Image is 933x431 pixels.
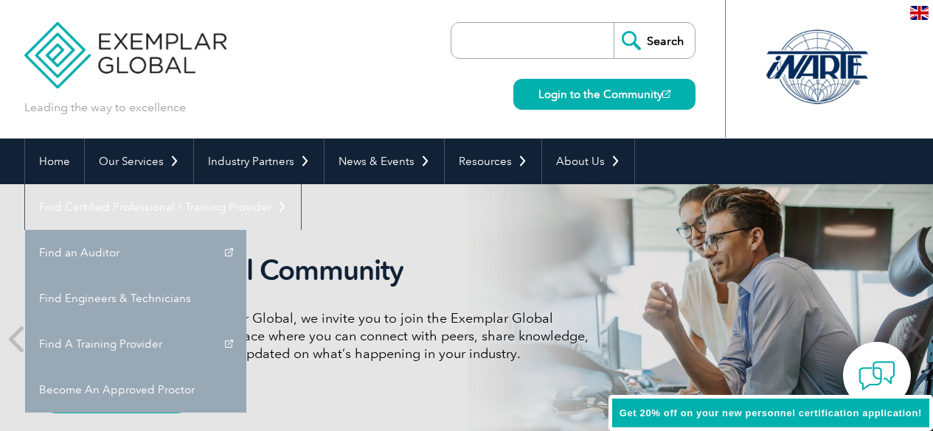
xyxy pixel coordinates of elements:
a: Find an Auditor [25,230,246,276]
a: Login to the Community [513,79,696,110]
h2: Exemplar Global Community [46,253,600,287]
a: Home [25,139,84,184]
a: Find Certified Professional / Training Provider [25,184,301,230]
a: Find A Training Provider [25,321,246,367]
a: News & Events [325,139,444,184]
a: About Us [542,139,634,184]
a: Our Services [85,139,193,184]
p: As a valued member of Exemplar Global, we invite you to join the Exemplar Global Community—a fun,... [46,309,600,362]
img: en [910,6,929,20]
input: Search [614,23,695,58]
span: Get 20% off on your new personnel certification application! [620,407,922,418]
a: Find Engineers & Technicians [25,276,246,321]
a: Resources [445,139,541,184]
img: open_square.png [662,90,670,98]
a: Industry Partners [194,139,324,184]
a: Become An Approved Proctor [25,367,246,413]
p: Leading the way to excellence [24,99,186,116]
img: contact-chat.png [859,357,895,394]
